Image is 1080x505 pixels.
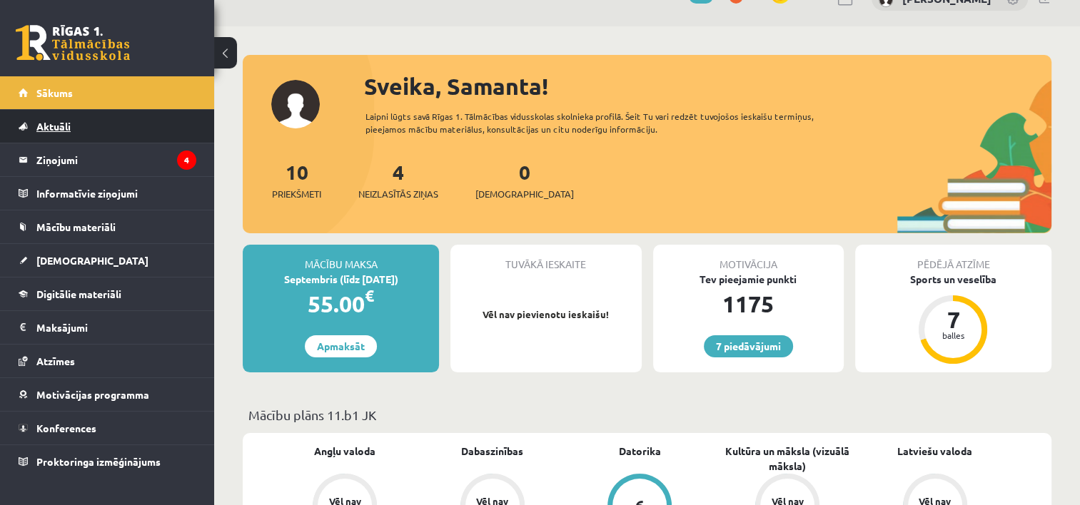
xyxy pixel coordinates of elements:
[243,287,439,321] div: 55.00
[19,244,196,277] a: [DEMOGRAPHIC_DATA]
[248,405,1046,424] p: Mācību plāns 11.b1 JK
[243,272,439,287] div: Septembris (līdz [DATE])
[177,151,196,170] i: 4
[19,110,196,143] a: Aktuāli
[19,177,196,210] a: Informatīvie ziņojumi
[36,86,73,99] span: Sākums
[36,287,121,300] span: Digitālie materiāli
[855,272,1051,366] a: Sports un veselība 7 balles
[458,307,634,322] p: Vēl nav pievienotu ieskaišu!
[19,445,196,478] a: Proktoringa izmēģinājums
[16,25,130,61] a: Rīgas 1. Tālmācības vidusskola
[36,455,161,468] span: Proktoringa izmēģinājums
[855,245,1051,272] div: Pēdējā atzīme
[243,245,439,272] div: Mācību maksa
[36,388,149,401] span: Motivācijas programma
[475,159,574,201] a: 0[DEMOGRAPHIC_DATA]
[19,277,196,310] a: Digitālie materiāli
[714,444,862,474] a: Kultūra un māksla (vizuālā māksla)
[19,412,196,444] a: Konferences
[36,311,196,344] legend: Maksājumi
[19,311,196,344] a: Maksājumi
[36,177,196,210] legend: Informatīvie ziņojumi
[619,444,661,459] a: Datorika
[450,245,641,272] div: Tuvākā ieskaite
[272,187,321,201] span: Priekšmeti
[358,187,438,201] span: Neizlasītās ziņas
[19,210,196,243] a: Mācību materiāli
[653,272,844,287] div: Tev pieejamie punkti
[653,287,844,321] div: 1175
[461,444,523,459] a: Dabaszinības
[358,159,438,201] a: 4Neizlasītās ziņas
[19,143,196,176] a: Ziņojumi4
[19,76,196,109] a: Sākums
[855,272,1051,287] div: Sports un veselība
[36,220,116,233] span: Mācību materiāli
[36,120,71,133] span: Aktuāli
[36,254,148,267] span: [DEMOGRAPHIC_DATA]
[36,143,196,176] legend: Ziņojumi
[19,345,196,377] a: Atzīmes
[475,187,574,201] span: [DEMOGRAPHIC_DATA]
[305,335,377,357] a: Apmaksāt
[365,110,851,136] div: Laipni lūgts savā Rīgas 1. Tālmācības vidusskolas skolnieka profilā. Šeit Tu vari redzēt tuvojošo...
[932,308,974,331] div: 7
[36,422,96,434] span: Konferences
[897,444,972,459] a: Latviešu valoda
[314,444,375,459] a: Angļu valoda
[653,245,844,272] div: Motivācija
[36,354,75,367] span: Atzīmes
[932,331,974,340] div: balles
[704,335,793,357] a: 7 piedāvājumi
[364,69,1051,103] div: Sveika, Samanta!
[272,159,321,201] a: 10Priekšmeti
[365,285,374,306] span: €
[19,378,196,411] a: Motivācijas programma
